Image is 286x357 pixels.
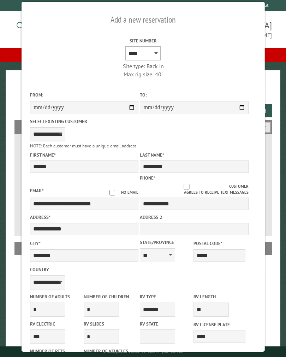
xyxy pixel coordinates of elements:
div: Max rig size: 40' [89,70,197,78]
small: © Campground Commander LLC. All rights reserved. [103,349,183,354]
label: Number of Children [83,293,135,300]
label: Number of Vehicles [83,348,135,355]
label: City [30,240,138,247]
label: Customer agrees to receive text messages [140,183,248,195]
th: Site [18,242,42,254]
label: Country [30,266,138,273]
label: State/Province [140,239,192,246]
label: RV Electric [30,321,82,327]
label: Address [30,214,138,221]
small: NOTE: Each customer must have a unique email address. [30,143,137,149]
label: No email [103,189,138,195]
label: RV Type [140,293,192,300]
label: RV Slides [83,321,135,327]
div: Site type: Back in [89,62,197,70]
label: Phone [140,175,155,181]
a: Dashboard [19,48,53,62]
label: RV State [140,321,192,327]
img: Campground Commander [14,14,103,41]
label: To: [140,92,248,98]
label: Number of Pets [30,348,82,355]
label: Site Number [89,37,197,44]
label: RV Length [193,293,245,300]
label: Last Name [140,152,248,158]
h2: Add a new reservation [30,13,256,27]
h2: Filters [14,120,272,134]
label: Email [30,188,44,194]
label: Address 2 [140,214,248,221]
label: Postal Code [193,240,245,247]
label: Select existing customer [30,118,138,125]
label: From: [30,92,138,98]
label: Number of Adults [30,293,82,300]
h1: Reservations [14,82,272,101]
label: First Name [30,152,138,158]
input: No email [103,190,121,195]
label: RV License Plate [193,321,245,328]
input: Customer agrees to receive text messages [144,184,229,189]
